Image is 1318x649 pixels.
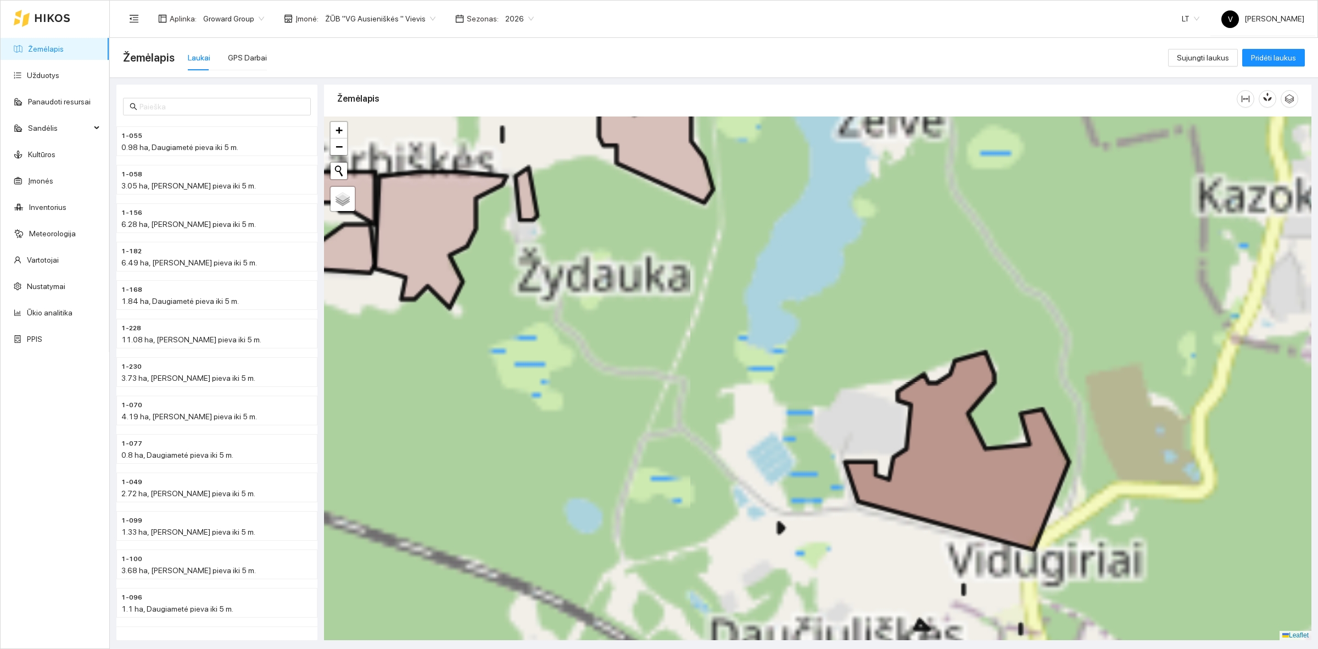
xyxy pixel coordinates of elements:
[121,477,142,487] span: 1-049
[130,103,137,110] span: search
[28,117,91,139] span: Sandėlis
[121,566,256,575] span: 3.68 ha, [PERSON_NAME] pieva iki 5 m.
[121,374,255,382] span: 3.73 ha, [PERSON_NAME] pieva iki 5 m.
[121,439,142,449] span: 1-077
[27,282,65,291] a: Nustatymai
[29,229,76,238] a: Meteorologija
[1177,52,1229,64] span: Sujungti laukus
[228,52,267,64] div: GPS Darbai
[1168,49,1238,66] button: Sujungti laukus
[121,220,256,229] span: 6.28 ha, [PERSON_NAME] pieva iki 5 m.
[121,362,142,372] span: 1-230
[28,176,53,185] a: Įmonės
[121,489,255,498] span: 2.72 ha, [PERSON_NAME] pieva iki 5 m.
[121,131,142,141] span: 1-055
[123,8,145,30] button: menu-fold
[1182,10,1199,27] span: LT
[203,10,264,27] span: Groward Group
[121,592,142,603] span: 1-096
[1282,631,1309,639] a: Leaflet
[121,412,257,421] span: 4.19 ha, [PERSON_NAME] pieva iki 5 m.
[1251,52,1296,64] span: Pridėti laukus
[1242,53,1305,62] a: Pridėti laukus
[331,138,347,155] a: Zoom out
[28,97,91,106] a: Panaudoti resursai
[121,515,142,526] span: 1-099
[121,451,233,459] span: 0.8 ha, Daugiametė pieva iki 5 m.
[121,181,256,190] span: 3.05 ha, [PERSON_NAME] pieva iki 5 m.
[1237,90,1254,108] button: column-width
[121,258,257,267] span: 6.49 ha, [PERSON_NAME] pieva iki 5 m.
[336,140,343,153] span: −
[139,101,304,113] input: Paieška
[331,163,347,179] button: Initiate a new search
[1242,49,1305,66] button: Pridėti laukus
[27,256,59,264] a: Vartotojai
[121,285,142,295] span: 1-168
[331,187,355,211] a: Layers
[121,335,261,344] span: 11.08 ha, [PERSON_NAME] pieva iki 5 m.
[121,528,255,536] span: 1.33 ha, [PERSON_NAME] pieva iki 5 m.
[1221,14,1304,23] span: [PERSON_NAME]
[27,308,72,317] a: Ūkio analitika
[158,14,167,23] span: layout
[28,45,64,53] a: Žemėlapis
[284,14,293,23] span: shop
[121,208,142,218] span: 1-156
[1168,53,1238,62] a: Sujungti laukus
[29,203,66,212] a: Inventorius
[121,143,238,152] span: 0.98 ha, Daugiametė pieva iki 5 m.
[331,122,347,138] a: Zoom in
[123,49,175,66] span: Žemėlapis
[170,13,197,25] span: Aplinka :
[27,71,59,80] a: Užduotys
[121,297,239,306] span: 1.84 ha, Daugiametė pieva iki 5 m.
[325,10,435,27] span: ŽŪB "VG Ausieniškės " Vievis
[121,554,142,564] span: 1-100
[129,14,139,24] span: menu-fold
[337,83,1237,114] div: Žemėlapis
[121,400,142,411] span: 1-070
[295,13,319,25] span: Įmonė :
[1228,10,1233,28] span: V
[28,150,55,159] a: Kultūros
[336,123,343,137] span: +
[121,169,142,180] span: 1-058
[121,246,142,257] span: 1-182
[27,335,42,343] a: PPIS
[121,604,233,613] span: 1.1 ha, Daugiametė pieva iki 5 m.
[467,13,499,25] span: Sezonas :
[188,52,210,64] div: Laukai
[1237,95,1254,103] span: column-width
[455,14,464,23] span: calendar
[505,10,534,27] span: 2026
[121,323,141,334] span: 1-228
